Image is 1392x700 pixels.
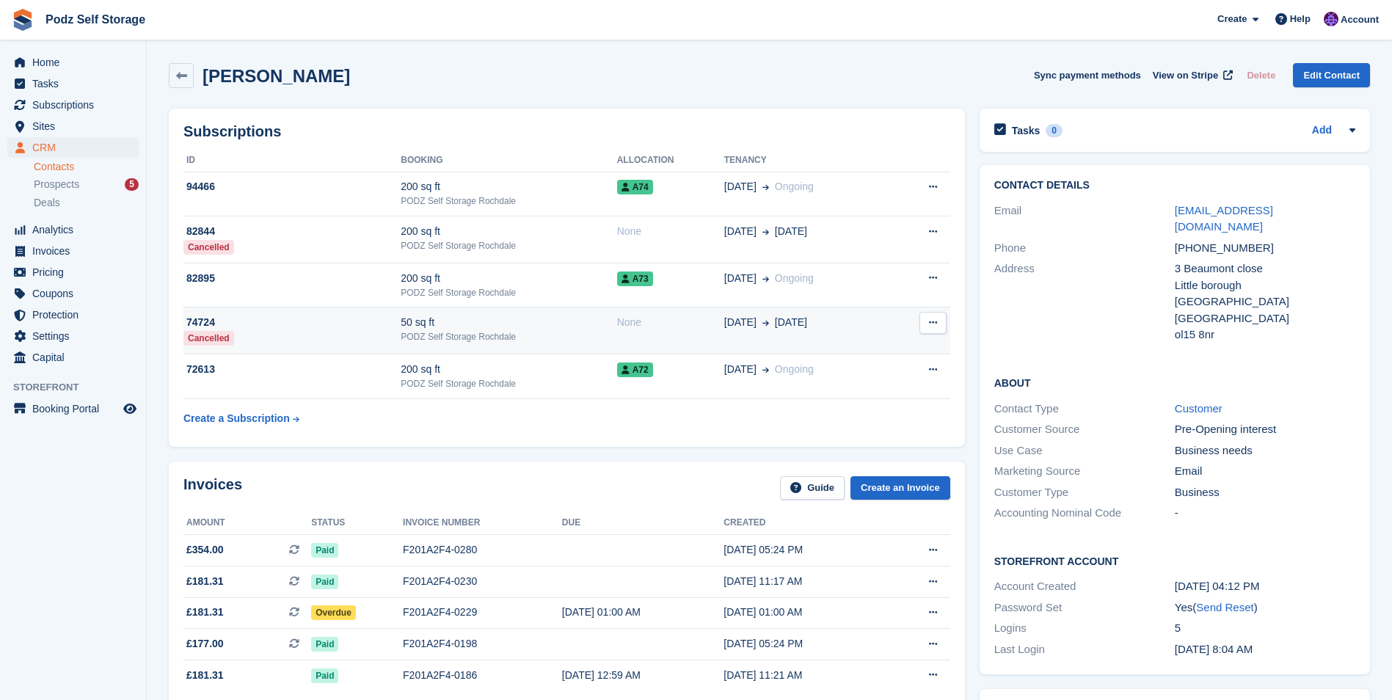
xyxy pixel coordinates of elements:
[1324,12,1338,26] img: Jawed Chowdhary
[311,543,338,558] span: Paid
[994,442,1175,459] div: Use Case
[724,668,886,683] div: [DATE] 11:21 AM
[403,668,562,683] div: F201A2F4-0186
[994,505,1175,522] div: Accounting Nominal Code
[311,668,338,683] span: Paid
[186,636,224,652] span: £177.00
[7,305,139,325] a: menu
[724,315,757,330] span: [DATE]
[401,330,616,343] div: PODZ Self Storage Rochdale
[1175,277,1355,294] div: Little borough
[32,116,120,136] span: Sites
[401,286,616,299] div: PODZ Self Storage Rochdale
[617,271,653,286] span: A73
[7,116,139,136] a: menu
[780,476,845,500] a: Guide
[32,219,120,240] span: Analytics
[1241,63,1281,87] button: Delete
[617,149,724,172] th: Allocation
[562,605,724,620] div: [DATE] 01:00 AM
[32,262,120,282] span: Pricing
[994,578,1175,595] div: Account Created
[1175,505,1355,522] div: -
[617,362,653,377] span: A72
[617,180,653,194] span: A74
[403,511,562,535] th: Invoice number
[7,137,139,158] a: menu
[183,511,311,535] th: Amount
[125,178,139,191] div: 5
[724,179,757,194] span: [DATE]
[32,283,120,304] span: Coupons
[401,362,616,377] div: 200 sq ft
[1217,12,1247,26] span: Create
[34,160,139,174] a: Contacts
[401,377,616,390] div: PODZ Self Storage Rochdale
[775,224,807,239] span: [DATE]
[994,260,1175,343] div: Address
[1175,599,1355,616] div: Yes
[1196,601,1253,613] a: Send Reset
[1012,124,1041,137] h2: Tasks
[994,203,1175,236] div: Email
[403,636,562,652] div: F201A2F4-0198
[7,347,139,368] a: menu
[183,331,234,346] div: Cancelled
[32,137,120,158] span: CRM
[724,271,757,286] span: [DATE]
[1175,643,1253,655] time: 2025-07-08 07:04:05 UTC
[34,178,79,192] span: Prospects
[12,9,34,31] img: stora-icon-8386f47178a22dfd0bd8f6a31ec36ba5ce8667c1dd55bd0f319d3a0aa187defe.svg
[724,636,886,652] div: [DATE] 05:24 PM
[994,641,1175,658] div: Last Login
[724,224,757,239] span: [DATE]
[1175,442,1355,459] div: Business needs
[1175,402,1222,415] a: Customer
[994,599,1175,616] div: Password Set
[183,362,401,377] div: 72613
[775,363,814,375] span: Ongoing
[183,271,401,286] div: 82895
[1175,260,1355,277] div: 3 Beaumont close
[1341,12,1379,27] span: Account
[724,149,892,172] th: Tenancy
[1290,12,1311,26] span: Help
[1192,601,1257,613] span: ( )
[562,511,724,535] th: Due
[7,283,139,304] a: menu
[724,605,886,620] div: [DATE] 01:00 AM
[775,181,814,192] span: Ongoing
[1175,327,1355,343] div: ol15 8nr
[1046,124,1063,137] div: 0
[40,7,151,32] a: Podz Self Storage
[7,241,139,261] a: menu
[403,574,562,589] div: F201A2F4-0230
[617,315,724,330] div: None
[32,95,120,115] span: Subscriptions
[121,400,139,418] a: Preview store
[311,511,403,535] th: Status
[186,605,224,620] span: £181.31
[1175,421,1355,438] div: Pre-Opening interest
[994,484,1175,501] div: Customer Type
[401,271,616,286] div: 200 sq ft
[32,305,120,325] span: Protection
[401,149,616,172] th: Booking
[1153,68,1218,83] span: View on Stripe
[34,195,139,211] a: Deals
[724,542,886,558] div: [DATE] 05:24 PM
[183,476,242,500] h2: Invoices
[994,421,1175,438] div: Customer Source
[1175,463,1355,480] div: Email
[994,463,1175,480] div: Marketing Source
[775,272,814,284] span: Ongoing
[1293,63,1370,87] a: Edit Contact
[183,179,401,194] div: 94466
[311,637,338,652] span: Paid
[7,326,139,346] a: menu
[994,180,1355,192] h2: Contact Details
[1175,620,1355,637] div: 5
[34,196,60,210] span: Deals
[617,224,724,239] div: None
[183,224,401,239] div: 82844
